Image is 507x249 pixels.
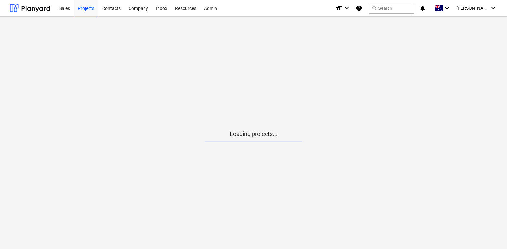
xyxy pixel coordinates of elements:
i: keyboard_arrow_down [489,4,497,12]
span: [PERSON_NAME] [456,6,489,11]
i: keyboard_arrow_down [443,4,451,12]
i: format_size [335,4,343,12]
span: search [372,6,377,11]
i: notifications [419,4,426,12]
p: Loading projects... [205,130,302,138]
i: keyboard_arrow_down [343,4,350,12]
i: Knowledge base [356,4,362,12]
button: Search [369,3,414,14]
